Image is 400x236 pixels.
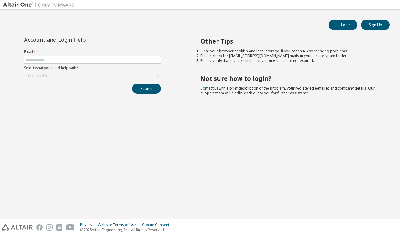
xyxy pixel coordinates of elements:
[200,75,379,82] h2: Not sure how to login?
[200,58,379,63] li: Please verify that the links in the activation e-mails are not expired.
[132,84,161,94] button: Submit
[24,37,134,42] div: Account and Login Help
[26,74,49,78] div: Click to select
[200,86,219,91] a: Contact us
[46,224,53,231] img: instagram.svg
[24,66,161,70] label: Select what you need help with
[24,49,161,54] label: Email
[36,224,43,231] img: facebook.svg
[142,222,173,227] div: Cookie Consent
[361,20,390,30] button: Sign Up
[200,37,379,45] h2: Other Tips
[3,2,78,8] img: Altair One
[56,224,62,231] img: linkedin.svg
[66,224,75,231] img: youtube.svg
[98,222,142,227] div: Website Terms of Use
[24,72,161,80] div: Click to select
[200,49,379,54] li: Clear your browser cookies and local storage, if you continue experiencing problems.
[80,222,98,227] div: Privacy
[200,54,379,58] li: Please check for [EMAIL_ADDRESS][DOMAIN_NAME] mails in your junk or spam folder.
[80,227,173,232] p: © 2025 Altair Engineering, Inc. All Rights Reserved.
[200,86,375,96] span: with a brief description of the problem, your registered e-mail id and company details. Our suppo...
[2,224,33,231] img: altair_logo.svg
[329,20,357,30] button: Login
